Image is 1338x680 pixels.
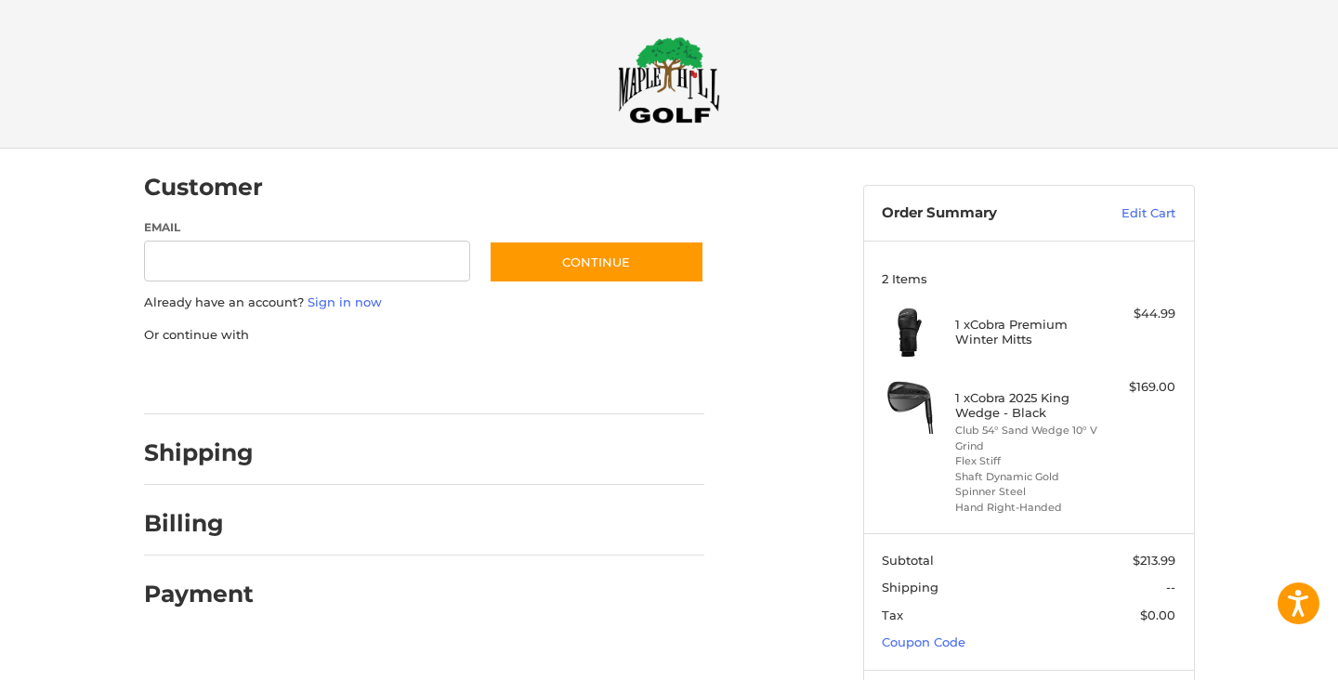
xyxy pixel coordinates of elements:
a: Sign in now [308,294,382,309]
span: Shipping [882,580,938,595]
li: Club 54° Sand Wedge 10° V Grind [955,423,1097,453]
h2: Shipping [144,438,254,467]
li: Shaft Dynamic Gold Spinner Steel [955,469,1097,500]
p: Already have an account? [144,294,704,312]
button: Continue [489,241,704,283]
iframe: PayPal-venmo [453,362,592,396]
span: -- [1166,580,1175,595]
div: $44.99 [1102,305,1175,323]
h3: Order Summary [882,204,1082,223]
li: Flex Stiff [955,453,1097,469]
span: Subtotal [882,553,934,568]
span: $0.00 [1140,608,1175,622]
h4: 1 x Cobra Premium Winter Mitts [955,317,1097,347]
iframe: PayPal-paylater [295,362,435,396]
li: Hand Right-Handed [955,500,1097,516]
span: $213.99 [1133,553,1175,568]
p: Or continue with [144,326,704,345]
label: Email [144,219,471,236]
iframe: PayPal-paypal [138,362,277,396]
h3: 2 Items [882,271,1175,286]
h2: Payment [144,580,254,608]
h4: 1 x Cobra 2025 King Wedge - Black [955,390,1097,421]
a: Edit Cart [1082,204,1175,223]
span: Tax [882,608,903,622]
div: $169.00 [1102,378,1175,397]
img: Maple Hill Golf [618,36,720,124]
h2: Customer [144,173,263,202]
h2: Billing [144,509,253,538]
